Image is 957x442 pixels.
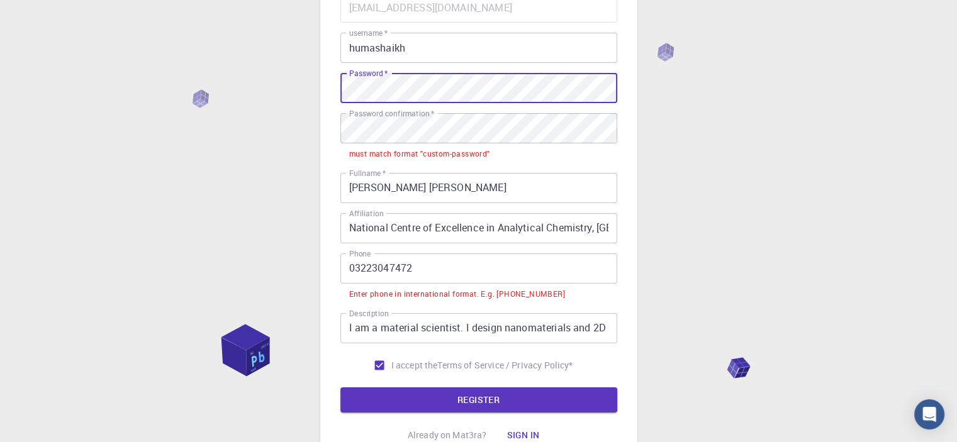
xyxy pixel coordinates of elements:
[349,148,490,160] div: must match format "custom-password"
[349,168,386,179] label: Fullname
[391,359,438,372] span: I accept the
[340,387,617,412] button: REGISTER
[349,208,383,219] label: Affiliation
[349,108,434,119] label: Password confirmation
[349,248,371,259] label: Phone
[349,28,388,38] label: username
[914,399,944,429] div: Open Intercom Messenger
[349,68,388,79] label: Password
[349,288,565,301] div: Enter phone in international format. E.g. [PHONE_NUMBER]
[408,429,487,441] p: Already on Mat3ra?
[437,359,573,372] p: Terms of Service / Privacy Policy *
[437,359,573,372] a: Terms of Service / Privacy Policy*
[349,308,389,319] label: Description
